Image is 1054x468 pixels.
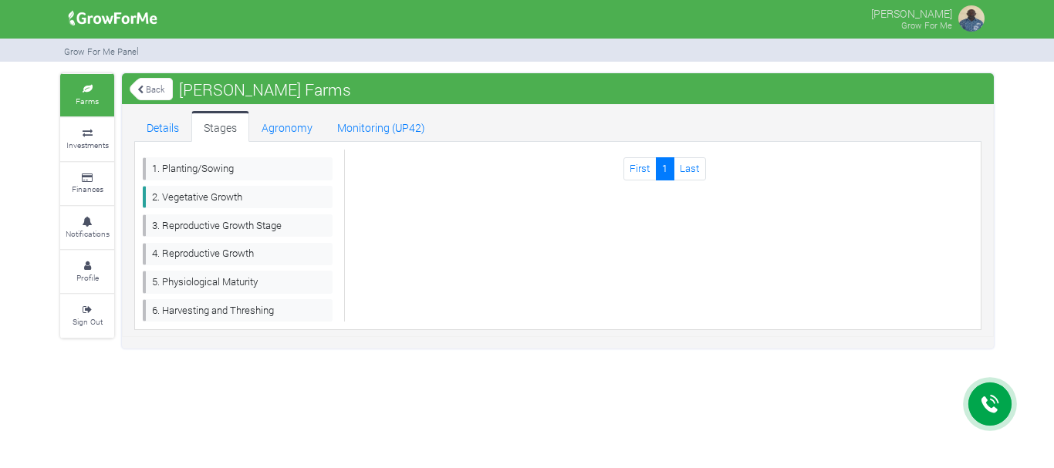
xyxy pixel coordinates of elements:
[76,96,99,106] small: Farms
[325,111,437,142] a: Monitoring (UP42)
[143,243,333,265] a: 4. Reproductive Growth
[191,111,249,142] a: Stages
[66,228,110,239] small: Notifications
[143,271,333,293] a: 5. Physiological Maturity
[76,272,99,283] small: Profile
[60,295,114,337] a: Sign Out
[134,111,191,142] a: Details
[356,157,974,180] nav: Page Navigation
[956,3,987,34] img: growforme image
[73,316,103,327] small: Sign Out
[60,207,114,249] a: Notifications
[656,157,674,180] a: 1
[143,214,333,237] a: 3. Reproductive Growth Stage
[143,186,333,208] a: 2. Vegetative Growth
[871,3,952,22] p: [PERSON_NAME]
[60,251,114,293] a: Profile
[674,157,706,180] a: Last
[60,163,114,205] a: Finances
[130,76,173,102] a: Back
[623,157,657,180] a: First
[143,157,333,180] a: 1. Planting/Sowing
[63,3,163,34] img: growforme image
[66,140,109,150] small: Investments
[60,74,114,116] a: Farms
[64,45,139,57] small: Grow For Me Panel
[143,299,333,322] a: 6. Harvesting and Threshing
[901,19,952,31] small: Grow For Me
[175,74,355,105] span: [PERSON_NAME] Farms
[249,111,325,142] a: Agronomy
[60,118,114,160] a: Investments
[72,183,103,194] small: Finances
